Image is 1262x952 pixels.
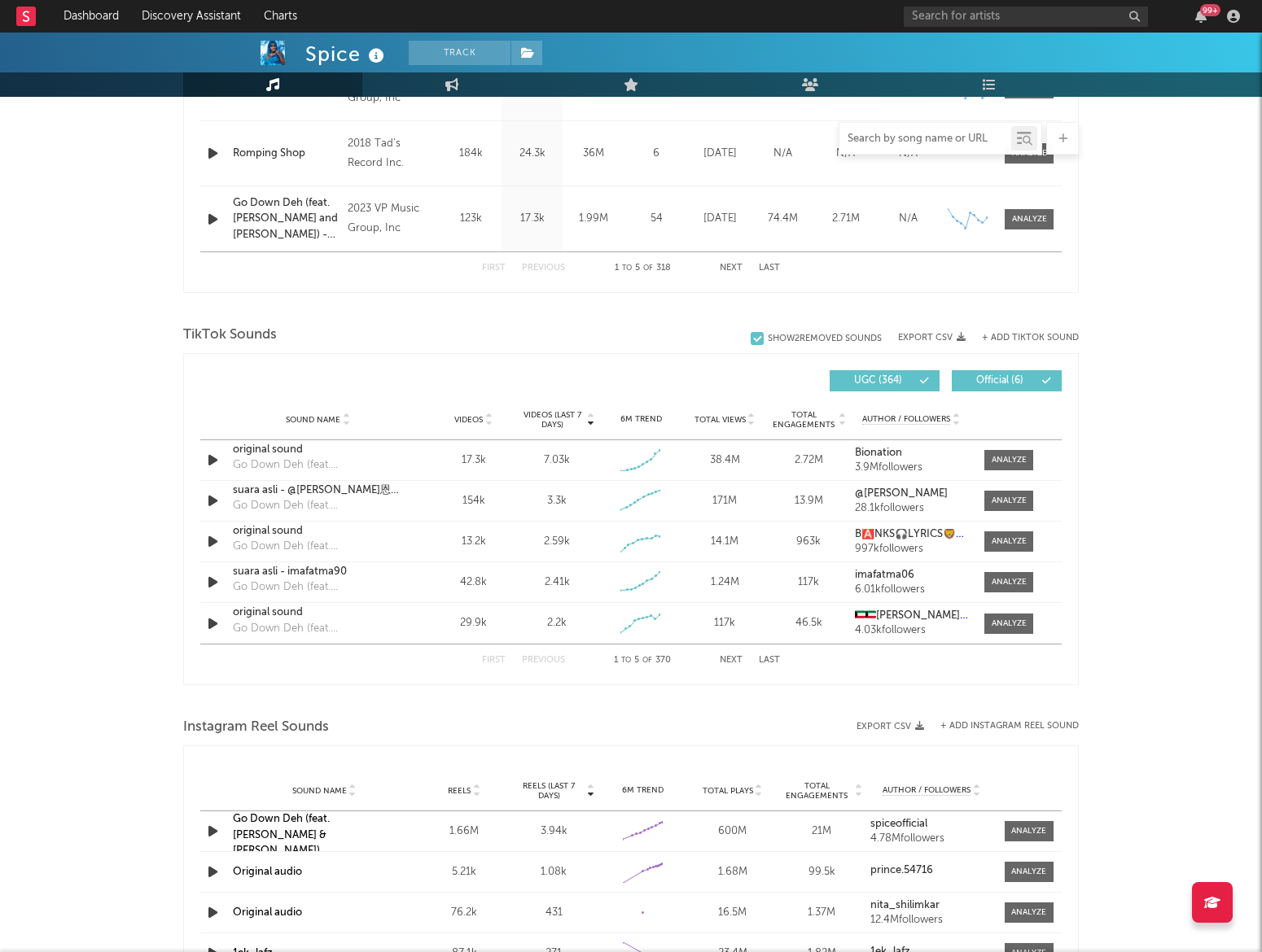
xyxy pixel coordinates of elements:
div: 3.94k [513,823,594,840]
div: 7.03k [544,452,570,469]
div: 1 5 370 [598,651,687,670]
strong: prince.54716 [870,865,933,876]
a: suara asli - imafatma90 [233,564,403,580]
a: prince.54716 [870,865,993,876]
span: Sound Name [292,786,347,796]
div: 3.9M followers [855,462,968,474]
div: 29.9k [436,615,511,631]
div: N/A [881,211,936,227]
div: 3.3k [547,493,567,509]
div: 13.9M [771,493,847,509]
span: UGC ( 364 ) [840,376,915,386]
button: First [482,656,506,665]
div: 6M Trend [603,784,684,797]
span: of [643,264,653,272]
div: + Add Instagram Reel Sound [924,722,1079,731]
div: 6M Trend [603,413,679,426]
a: B🅰️NKS🎧LYRICS🦁🦅🦅 [855,529,968,540]
div: 171M [687,493,763,509]
a: imafatma06 [855,570,968,581]
div: Show 2 Removed Sounds [768,334,882,344]
button: Previous [522,656,565,665]
div: 46.5k [771,615,847,631]
input: Search by song name or URL [839,133,1011,146]
div: 117k [771,574,847,591]
div: 4.78M followers [870,833,993,845]
span: Total Engagements [771,410,837,430]
button: Next [720,656,743,665]
button: Previous [522,264,565,273]
a: original sound [233,442,403,458]
a: original sound [233,605,403,621]
button: Export CSV [898,333,966,343]
span: Total Plays [703,786,753,796]
button: First [482,264,506,273]
div: Spice [305,41,388,68]
div: 54 [628,211,685,227]
input: Search for artists [904,7,1148,27]
div: Go Down Deh (feat. [PERSON_NAME] & [PERSON_NAME]) [233,457,403,474]
div: 154k [436,493,511,509]
a: suara asli - @[PERSON_NAME]恩[PERSON_NAME] [233,483,403,499]
button: Last [759,656,780,665]
div: 99 + [1200,4,1220,16]
div: 1.08k [513,864,594,880]
span: Instagram Reel Sounds [183,718,329,737]
a: Go Down Deh (feat. [PERSON_NAME] & [PERSON_NAME]) [233,814,330,856]
button: UGC(364) [830,370,940,391]
strong: nita_shilimkar [870,900,940,911]
button: + Add TikTok Sound [966,334,1079,343]
div: 17.3k [436,452,511,469]
span: TikTok Sounds [183,325,277,345]
div: 963k [771,534,847,550]
div: 28.1k followers [855,503,968,514]
a: 🇰🇼🇰🇼[PERSON_NAME]🇰🇼🇰🇼 [855,610,968,622]
button: + Add TikTok Sound [982,334,1079,343]
div: 1.68M [692,864,773,880]
div: 76.2k [423,905,505,921]
a: spiceofficial [870,819,993,830]
div: 2.2k [547,615,567,631]
div: 21M [782,823,863,840]
strong: 🇰🇼🇰🇼[PERSON_NAME]🇰🇼🇰🇼 [855,610,981,621]
div: 12.4M followers [870,915,993,926]
div: 1 5 318 [598,259,687,278]
span: of [642,657,652,664]
div: 123k [445,211,497,227]
div: 14.1M [687,534,763,550]
button: 99+ [1195,10,1207,23]
span: Total Engagements [782,781,853,801]
div: 2.71M [818,211,873,227]
div: 997k followers [855,544,968,555]
div: Go Down Deh (feat. [PERSON_NAME] & [PERSON_NAME]) [233,539,403,555]
div: 13.2k [436,534,511,550]
div: 2.41k [545,574,570,591]
button: Next [720,264,743,273]
a: original sound [233,523,403,539]
a: Original audio [233,907,302,918]
div: 1.99M [567,211,620,227]
span: Videos [454,415,483,425]
span: Official ( 6 ) [962,376,1037,386]
div: 2.72M [771,452,847,469]
div: Go Down Deh (feat. [PERSON_NAME] and [PERSON_NAME]) - Slowed 200M Mix [233,195,340,243]
div: 4.03k followers [855,625,968,636]
strong: @[PERSON_NAME] [855,488,948,499]
div: 600M [692,823,773,840]
span: to [622,264,632,272]
div: 1.24M [687,574,763,591]
div: [DATE] [693,211,747,227]
span: Sound Name [286,415,340,425]
div: 431 [513,905,594,921]
div: 1.37M [782,905,863,921]
a: nita_shilimkar [870,900,993,911]
span: Videos (last 7 days) [519,410,585,430]
strong: spiceofficial [870,819,927,829]
div: 117k [687,615,763,631]
div: Go Down Deh (feat. [PERSON_NAME] & [PERSON_NAME]) [233,498,403,514]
